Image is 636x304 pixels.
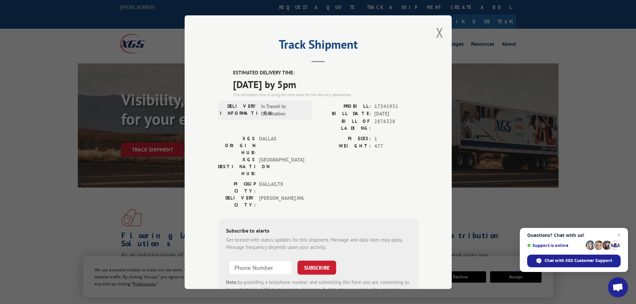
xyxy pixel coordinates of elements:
label: BILL OF LADING: [318,117,371,131]
span: 1 [374,135,418,142]
div: Subscribe to alerts [226,226,410,236]
button: SUBSCRIBE [297,260,336,274]
label: ESTIMATED DELIVERY TIME: [233,69,418,77]
label: PICKUP CITY: [218,180,256,194]
strong: Note: [226,279,238,285]
span: [DATE] [374,110,418,118]
span: Chat with XGS Customer Support [545,258,612,264]
div: The estimated time is using the time zone for the delivery destination. [233,91,418,97]
label: PROBILL: [318,102,371,110]
span: 17341931 [374,102,418,110]
div: Get texted with status updates for this shipment. Message and data rates may apply. Message frequ... [226,236,410,251]
span: DALLAS , TX [259,180,304,194]
span: [GEOGRAPHIC_DATA] [259,156,304,177]
span: 477 [374,142,418,150]
input: Phone Number [229,260,292,274]
div: by providing a telephone number and submitting this form you are consenting to be contacted by SM... [226,278,410,301]
span: [PERSON_NAME] , WA [259,194,304,208]
label: XGS ORIGIN HUB: [218,135,256,156]
label: WEIGHT: [318,142,371,150]
div: Open chat [608,277,628,297]
label: BILL DATE: [318,110,371,118]
label: DELIVERY INFORMATION: [220,102,258,117]
span: In Transit to Destination [261,102,306,117]
label: XGS DESTINATION HUB: [218,156,256,177]
label: PIECES: [318,135,371,142]
h2: Track Shipment [218,40,418,52]
span: 2876328 [374,117,418,131]
label: DELIVERY CITY: [218,194,256,208]
span: Support is online [527,243,583,248]
span: Questions? Chat with us! [527,233,621,238]
button: Close modal [436,24,443,41]
span: DALLAS [259,135,304,156]
span: [DATE] by 5pm [233,76,418,91]
span: Close chat [615,231,623,239]
div: Chat with XGS Customer Support [527,255,621,267]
